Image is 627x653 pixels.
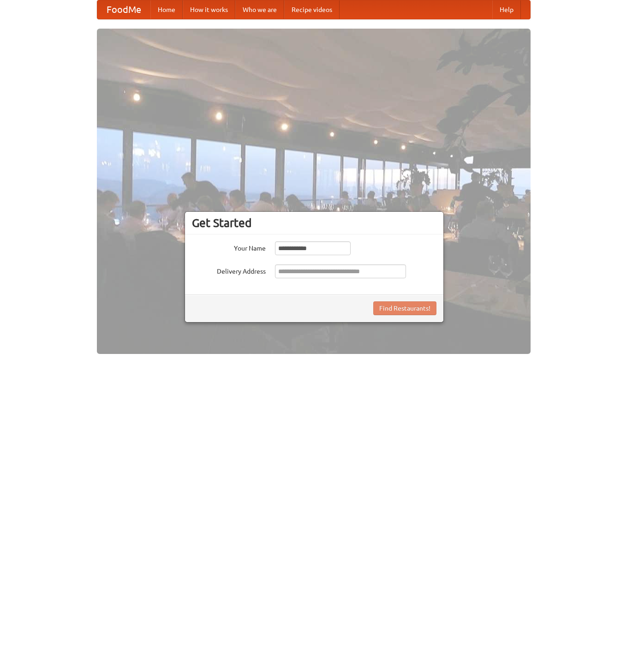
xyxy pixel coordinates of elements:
[97,0,150,19] a: FoodMe
[284,0,340,19] a: Recipe videos
[183,0,235,19] a: How it works
[492,0,521,19] a: Help
[150,0,183,19] a: Home
[192,264,266,276] label: Delivery Address
[373,301,436,315] button: Find Restaurants!
[192,216,436,230] h3: Get Started
[235,0,284,19] a: Who we are
[192,241,266,253] label: Your Name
